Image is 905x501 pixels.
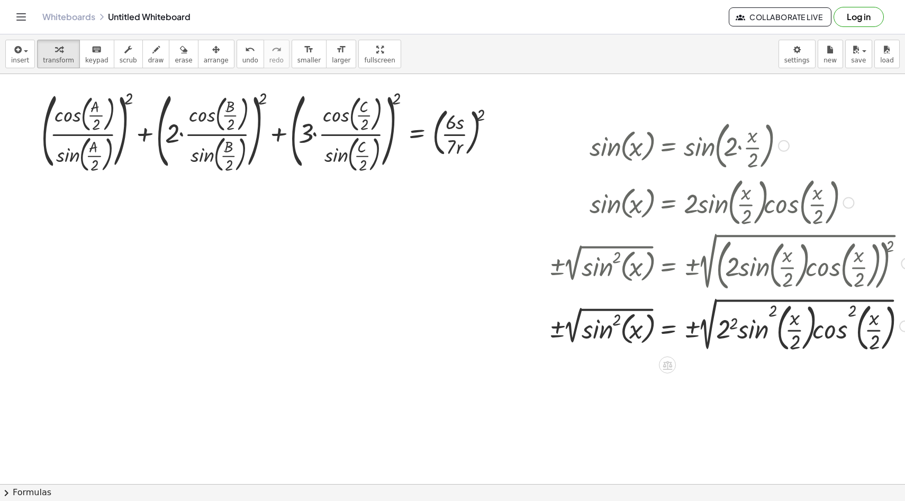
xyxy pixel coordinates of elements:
[729,7,831,26] button: Collaborate Live
[874,40,900,68] button: load
[784,57,810,64] span: settings
[42,12,95,22] a: Whiteboards
[37,40,80,68] button: transform
[11,57,29,64] span: insert
[845,40,872,68] button: save
[264,40,289,68] button: redoredo
[13,8,30,25] button: Toggle navigation
[120,57,137,64] span: scrub
[880,57,894,64] span: load
[114,40,143,68] button: scrub
[204,57,229,64] span: arrange
[198,40,234,68] button: arrange
[332,57,350,64] span: larger
[823,57,837,64] span: new
[834,7,884,27] button: Log in
[659,357,676,374] div: Apply the same math to both sides of the equation
[142,40,170,68] button: draw
[79,40,114,68] button: keyboardkeypad
[92,43,102,56] i: keyboard
[364,57,395,64] span: fullscreen
[326,40,356,68] button: format_sizelarger
[271,43,282,56] i: redo
[297,57,321,64] span: smaller
[5,40,35,68] button: insert
[148,57,164,64] span: draw
[242,57,258,64] span: undo
[292,40,327,68] button: format_sizesmaller
[336,43,346,56] i: format_size
[358,40,401,68] button: fullscreen
[169,40,198,68] button: erase
[245,43,255,56] i: undo
[304,43,314,56] i: format_size
[43,57,74,64] span: transform
[175,57,192,64] span: erase
[738,12,822,22] span: Collaborate Live
[85,57,108,64] span: keypad
[779,40,816,68] button: settings
[237,40,264,68] button: undoundo
[269,57,284,64] span: redo
[818,40,843,68] button: new
[851,57,866,64] span: save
